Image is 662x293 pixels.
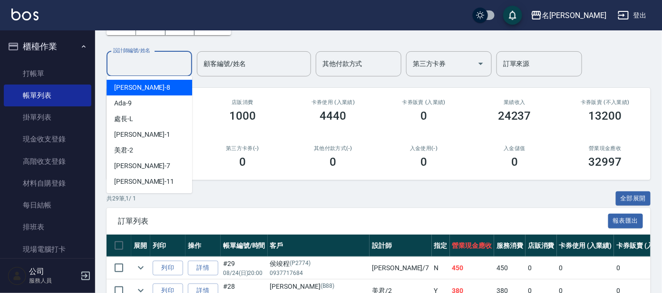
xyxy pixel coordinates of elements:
h3: 4440 [320,109,347,123]
td: 0 [526,257,557,279]
h2: 卡券販賣 (入業績) [390,99,458,105]
p: (B88) [321,282,334,292]
h2: 入金儲值 [481,145,549,151]
h3: 1000 [229,109,256,123]
h5: 公司 [29,267,78,276]
th: 帳單編號/時間 [221,235,268,257]
th: 店販消費 [526,235,557,257]
button: save [503,6,522,25]
h3: 0 [239,155,246,169]
td: #29 [221,257,268,279]
td: 0 [557,257,614,279]
h3: 0 [420,109,427,123]
h3: 0 [511,155,518,169]
th: 營業現金應收 [450,235,495,257]
button: 櫃檯作業 [4,34,91,59]
div: 名[PERSON_NAME] [542,9,606,21]
h3: 24237 [498,109,531,123]
img: Person [8,266,27,285]
button: 登出 [614,7,651,24]
div: 侯竣程 [270,259,368,269]
label: 設計師編號/姓名 [113,47,150,54]
a: 每日結帳 [4,194,91,216]
h2: 業績收入 [481,99,549,105]
span: [PERSON_NAME] -1 [114,130,170,140]
span: 美君 -2 [114,145,133,155]
button: Open [473,56,488,71]
h2: 其他付款方式(-) [299,145,367,151]
a: 打帳單 [4,63,91,85]
a: 報表匯出 [608,216,643,225]
h3: 0 [420,155,427,169]
h2: 卡券使用 (入業績) [299,99,367,105]
button: 報表匯出 [608,214,643,228]
a: 排班表 [4,216,91,238]
span: 訂單列表 [118,217,608,226]
h3: 0 [330,155,337,169]
span: [PERSON_NAME] -8 [114,83,170,93]
th: 展開 [131,235,150,257]
button: 名[PERSON_NAME] [527,6,610,25]
a: 材料自購登錄 [4,172,91,194]
th: 服務消費 [494,235,526,257]
th: 列印 [150,235,185,257]
a: 高階收支登錄 [4,151,91,172]
td: [PERSON_NAME] /7 [370,257,431,279]
p: (P2774) [290,259,311,269]
p: 共 29 筆, 1 / 1 [107,194,136,203]
p: 服務人員 [29,276,78,285]
button: expand row [134,261,148,275]
button: 列印 [153,261,183,275]
span: 處長 -L [114,114,133,124]
h2: 營業現金應收 [571,145,639,151]
div: [PERSON_NAME] [270,282,368,292]
th: 指定 [432,235,450,257]
a: 帳單列表 [4,85,91,106]
h2: 卡券販賣 (不入業績) [571,99,639,105]
td: N [432,257,450,279]
p: 08/24 (日) 20:00 [223,269,265,277]
h2: 店販消費 [209,99,277,105]
th: 設計師 [370,235,431,257]
p: 0937717684 [270,269,368,277]
a: 現金收支登錄 [4,128,91,150]
button: 全部展開 [616,191,651,206]
h3: 13200 [589,109,622,123]
img: Logo [11,9,39,20]
th: 操作 [185,235,221,257]
td: 450 [494,257,526,279]
th: 客戶 [268,235,370,257]
td: 450 [450,257,495,279]
h3: 32997 [589,155,622,169]
h2: 第三方卡券(-) [209,145,277,151]
span: [PERSON_NAME] -11 [114,177,174,187]
th: 卡券使用 (入業績) [557,235,614,257]
span: Ada -9 [114,98,132,108]
h2: 入金使用(-) [390,145,458,151]
a: 現場電腦打卡 [4,238,91,260]
span: [PERSON_NAME] -12 [114,192,174,202]
a: 掛單列表 [4,106,91,128]
a: 詳情 [188,261,218,275]
span: [PERSON_NAME] -7 [114,161,170,171]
